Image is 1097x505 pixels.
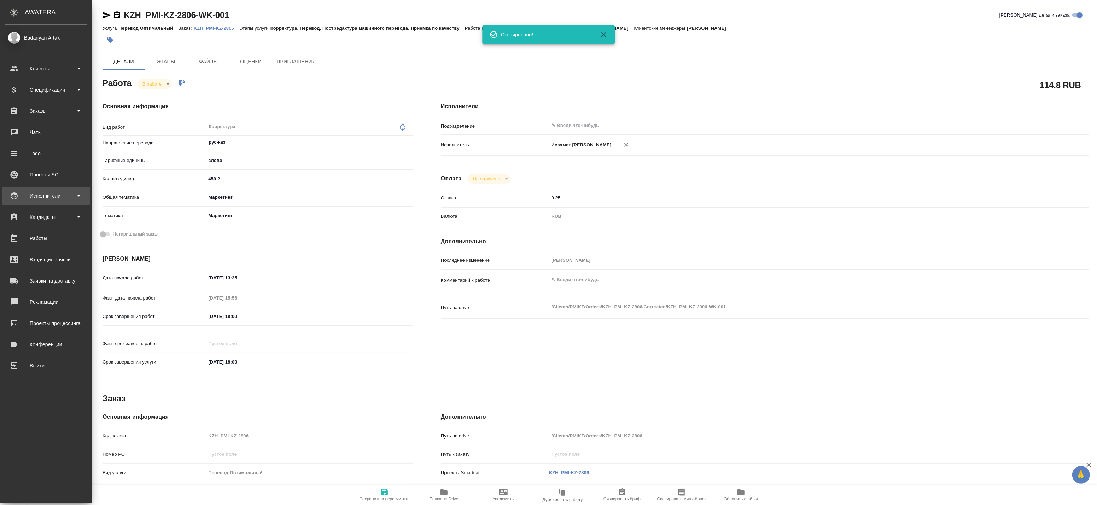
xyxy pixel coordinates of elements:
[103,393,126,404] h2: Заказ
[441,195,549,202] p: Ставка
[2,357,90,375] a: Выйти
[124,10,229,20] a: KZH_PMI-KZ-2806-WK-001
[603,497,641,501] span: Скопировать бриф
[441,141,549,149] p: Исполнитель
[533,485,593,505] button: Дублировать работу
[5,318,87,329] div: Проекты процессинга
[549,449,1035,459] input: Пустое поле
[5,233,87,244] div: Работы
[206,210,413,222] div: Маркетинг
[5,106,87,116] div: Заказы
[2,336,90,353] a: Конференции
[474,485,533,505] button: Уведомить
[103,11,111,19] button: Скопировать ссылку для ЯМессенджера
[549,301,1035,313] textarea: /Clients/PMIKZ/Orders/KZH_PMI-KZ-2806/Corrected/KZH_PMI-KZ-2806-WK-001
[595,30,612,39] button: Закрыть
[657,497,706,501] span: Скопировать мини-бриф
[206,293,268,303] input: Пустое поле
[441,102,1089,111] h4: Исполнители
[441,469,549,476] p: Проекты Smartcat
[1075,468,1087,482] span: 🙏
[2,293,90,311] a: Рекламации
[5,85,87,95] div: Спецификации
[441,257,549,264] p: Последнее изменение
[724,497,758,501] span: Обновить файлы
[2,230,90,247] a: Работы
[501,31,589,38] div: Скопировано!
[103,451,206,458] p: Номер РО
[234,57,268,66] span: Оценки
[103,433,206,440] p: Код заказа
[593,485,652,505] button: Скопировать бриф
[113,11,121,19] button: Скопировать ссылку
[441,123,549,130] p: Подразделение
[2,251,90,268] a: Входящие заявки
[1040,79,1081,91] h2: 114.8 RUB
[543,497,583,502] span: Дублировать работу
[441,277,549,284] p: Комментарий к работе
[2,272,90,290] a: Заявки на доставку
[5,127,87,138] div: Чаты
[549,431,1035,441] input: Пустое поле
[206,191,413,203] div: Маркетинг
[206,338,268,349] input: Пустое поле
[441,304,549,311] p: Путь на drive
[194,25,239,31] a: KZH_PMI-KZ-2806
[103,102,413,111] h4: Основная информация
[103,32,118,48] button: Добавить тэг
[551,121,1010,130] input: ✎ Введи что-нибудь
[103,469,206,476] p: Вид услуги
[103,313,206,320] p: Срок завершения работ
[414,485,474,505] button: Папка на Drive
[549,210,1035,222] div: RUB
[206,311,268,321] input: ✎ Введи что-нибудь
[549,255,1035,265] input: Пустое поле
[409,141,410,143] button: Open
[103,194,206,201] p: Общая тематика
[103,124,206,131] p: Вид работ
[103,212,206,219] p: Тематика
[493,497,514,501] span: Уведомить
[206,468,413,478] input: Пустое поле
[1072,466,1090,484] button: 🙏
[5,339,87,350] div: Конференции
[2,166,90,184] a: Проекты SC
[103,139,206,146] p: Направление перевода
[140,81,164,87] button: В работе
[441,237,1089,246] h4: Дополнительно
[5,360,87,371] div: Выйти
[118,25,178,31] p: Перевод Оптимальный
[103,295,206,302] p: Факт. дата начала работ
[687,25,731,31] p: [PERSON_NAME]
[549,470,589,475] a: KZH_PMI-KZ-2806
[2,123,90,141] a: Чаты
[103,175,206,182] p: Кол-во единиц
[5,63,87,74] div: Клиенты
[467,174,511,184] div: В работе
[239,25,270,31] p: Этапы услуги
[103,274,206,281] p: Дата начала работ
[430,497,459,501] span: Папка на Drive
[549,193,1035,203] input: ✎ Введи что-нибудь
[441,433,549,440] p: Путь на drive
[5,254,87,265] div: Входящие заявки
[999,12,1070,19] span: [PERSON_NAME] детали заказа
[441,174,462,183] h4: Оплата
[618,137,634,152] button: Удалить исполнителя
[2,314,90,332] a: Проекты процессинга
[5,148,87,159] div: Todo
[178,25,193,31] p: Заказ:
[5,275,87,286] div: Заявки на доставку
[5,191,87,201] div: Исполнители
[634,25,687,31] p: Клиентские менеджеры
[441,413,1089,421] h4: Дополнительно
[206,449,413,459] input: Пустое поле
[25,5,92,19] div: AWATERA
[103,76,132,89] h2: Работа
[5,212,87,222] div: Кандидаты
[103,255,413,263] h4: [PERSON_NAME]
[1031,125,1033,126] button: Open
[441,451,549,458] p: Путь к заказу
[103,25,118,31] p: Услуга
